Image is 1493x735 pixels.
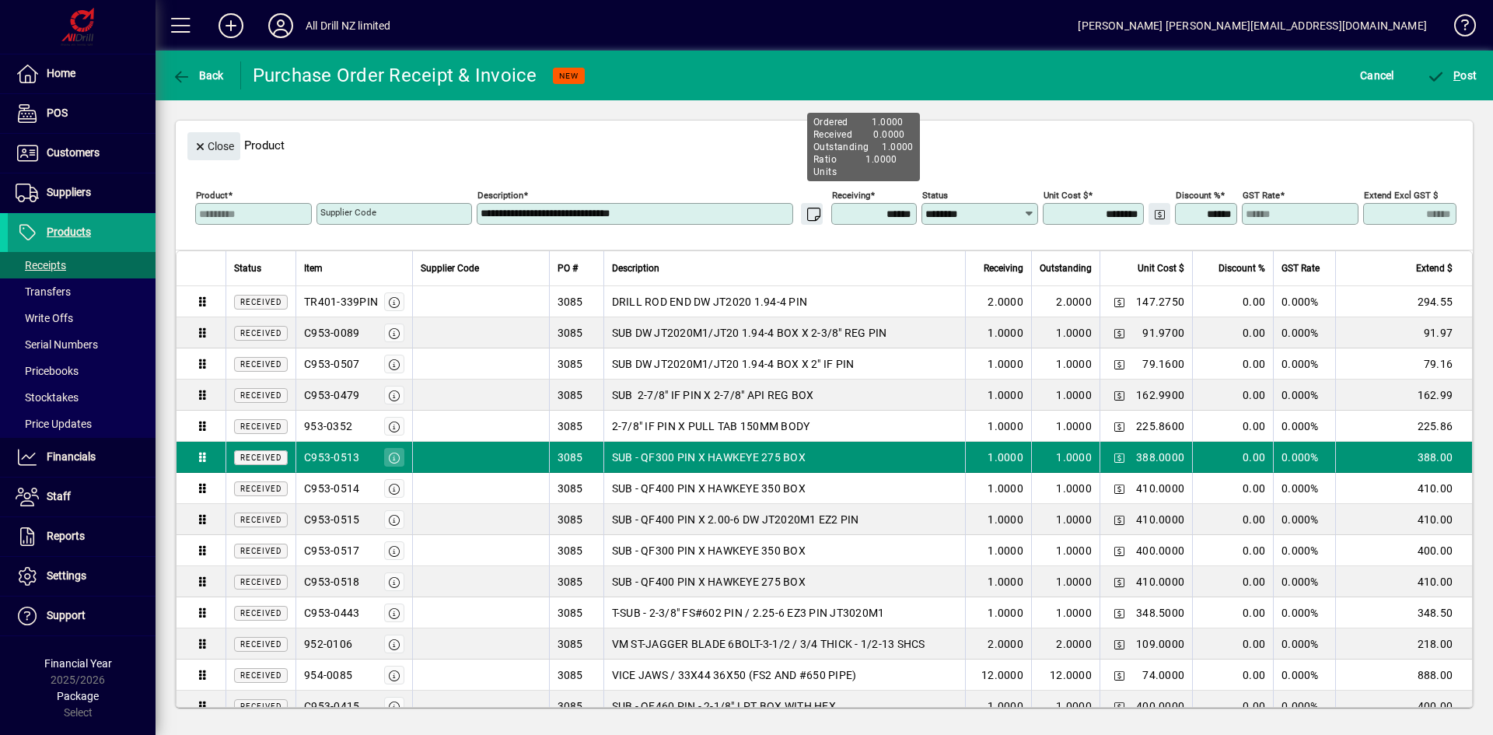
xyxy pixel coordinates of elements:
td: 1.0000 [1031,691,1100,722]
span: Received [240,453,281,462]
button: Add [206,12,256,40]
td: 1.0000 [1031,535,1100,566]
div: 954-0085 [304,667,352,683]
td: 0.000% [1273,442,1335,473]
span: Write Offs [16,312,73,324]
button: Change Price Levels [1108,571,1130,593]
a: Serial Numbers [8,331,156,358]
span: 91.9700 [1142,325,1184,341]
button: Cancel [1356,61,1398,89]
span: Close [194,134,234,159]
span: 79.1600 [1142,356,1184,372]
span: 1.0000 [988,325,1023,341]
span: 74.0000 [1142,667,1184,683]
td: 388.00 [1335,442,1472,473]
td: 0.00 [1192,411,1273,442]
span: Financial Year [44,657,112,670]
button: Change Price Levels [1108,602,1130,624]
td: 91.97 [1335,317,1472,348]
a: Support [8,597,156,635]
button: Close [187,132,240,160]
td: 0.000% [1273,535,1335,566]
td: 0.00 [1192,628,1273,660]
div: Product [176,117,1473,164]
td: 1.0000 [1031,442,1100,473]
span: Settings [47,569,86,582]
td: 0.00 [1192,535,1273,566]
span: Received [240,298,281,306]
span: Receiving [984,260,1023,277]
div: 953-0352 [304,418,352,434]
span: Received [240,360,281,369]
button: Change Price Levels [1108,446,1130,468]
span: ost [1427,69,1477,82]
div: C953-0507 [304,356,359,372]
button: Change Price Levels [1108,353,1130,375]
div: [PERSON_NAME] [PERSON_NAME][EMAIL_ADDRESS][DOMAIN_NAME] [1078,13,1427,38]
td: 1.0000 [1031,473,1100,504]
span: 1.0000 [988,605,1023,621]
span: 410.0000 [1136,574,1184,590]
button: Change Price Levels [1108,509,1130,530]
button: Change Price Levels [1149,203,1170,225]
button: Back [168,61,228,89]
span: POS [47,107,68,119]
td: 400.00 [1335,691,1472,722]
span: Suppliers [47,186,91,198]
td: 3085 [549,660,603,691]
td: 1.0000 [1031,380,1100,411]
div: C953-0089 [304,325,359,341]
a: Write Offs [8,305,156,331]
button: Post [1423,61,1481,89]
td: 0.00 [1192,348,1273,380]
span: 388.0000 [1136,450,1184,465]
span: Supplier Code [421,260,479,277]
td: 162.99 [1335,380,1472,411]
span: GST Rate [1281,260,1320,277]
span: Extend $ [1416,260,1453,277]
span: Received [240,640,281,649]
span: Cancel [1360,63,1394,88]
td: SUB - QF400 PIN X HAWKEYE 275 BOX [603,566,966,597]
td: 0.00 [1192,442,1273,473]
td: 888.00 [1335,660,1472,691]
span: Received [240,547,281,555]
td: 400.00 [1335,535,1472,566]
span: Package [57,690,99,702]
span: 162.9900 [1136,387,1184,403]
span: Pricebooks [16,365,79,377]
mat-label: Unit Cost $ [1044,190,1088,201]
span: Outstanding [1040,260,1092,277]
span: 400.0000 [1136,698,1184,714]
mat-label: Supplier Code [320,207,376,218]
div: C953-0517 [304,543,359,558]
span: 1.0000 [988,481,1023,496]
td: 0.000% [1273,411,1335,442]
a: Receipts [8,252,156,278]
span: Item [304,260,323,277]
td: 3085 [549,286,603,317]
span: 12.0000 [981,667,1023,683]
a: Price Updates [8,411,156,437]
td: SUB DW JT2020M1/JT20 1.94-4 BOX X 2-3/8" REG PIN [603,317,966,348]
a: Settings [8,557,156,596]
td: DRILL ROD END DW JT2020 1.94-4 PIN [603,286,966,317]
a: Pricebooks [8,358,156,384]
span: Description [612,260,659,277]
td: 0.000% [1273,597,1335,628]
div: C953-0513 [304,450,359,465]
td: 3085 [549,380,603,411]
span: 1.0000 [988,387,1023,403]
td: 0.000% [1273,628,1335,660]
div: C953-0479 [304,387,359,403]
span: Received [240,516,281,524]
a: Customers [8,134,156,173]
div: All Drill NZ limited [306,13,391,38]
a: Suppliers [8,173,156,212]
a: POS [8,94,156,133]
div: Purchase Order Receipt & Invoice [253,63,537,88]
td: 1.0000 [1031,348,1100,380]
td: SUB - QF460 PIN - 2-1/8" LPT BOX WITH HEX [603,691,966,722]
td: 2-7/8" IF PIN X PULL TAB 150MM BODY [603,411,966,442]
td: SUB - QF300 PIN X HAWKEYE 350 BOX [603,535,966,566]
